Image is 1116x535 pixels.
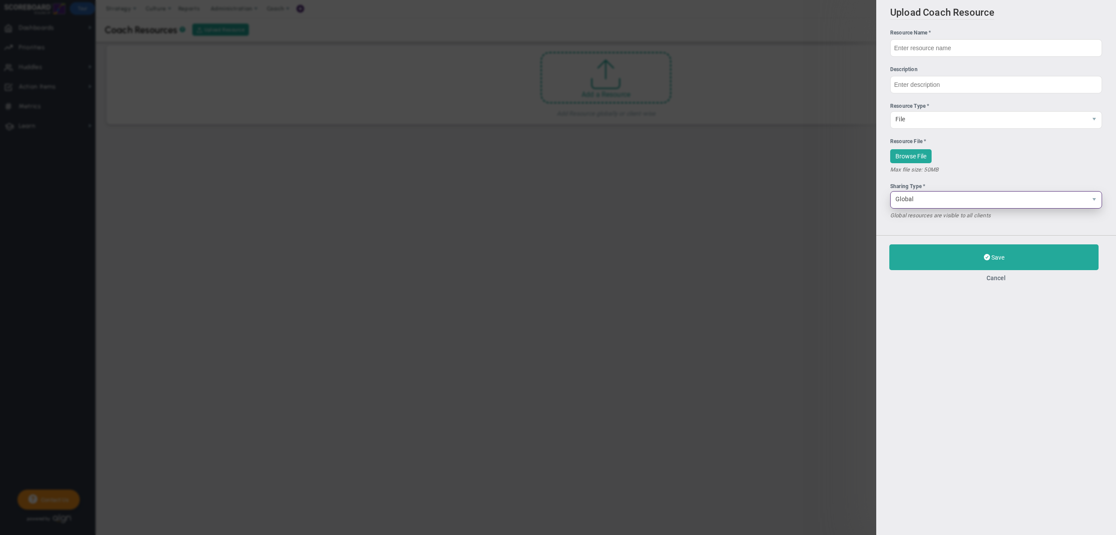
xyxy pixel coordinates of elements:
[991,254,1004,261] span: Save
[890,76,1102,93] input: Enter description
[889,244,1099,270] button: Save
[890,65,1102,74] div: Description
[890,7,994,20] h2: Upload Coach Resource
[890,102,1102,110] div: Resource Type *
[1087,192,1102,208] span: select
[890,166,939,173] em: Max file size: 50MB
[895,153,926,160] span: Browse File
[890,149,932,164] button: Browse File
[890,39,1102,57] input: Enter resource name
[889,274,1103,281] button: Cancel
[891,112,1087,127] span: File
[1087,112,1102,128] span: select
[890,138,926,144] span: Resource File *
[890,182,1102,191] div: Sharing Type *
[890,212,990,219] em: Global resources are visible to all clients
[891,192,1087,206] span: Global
[890,29,1102,37] div: Resource Name *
